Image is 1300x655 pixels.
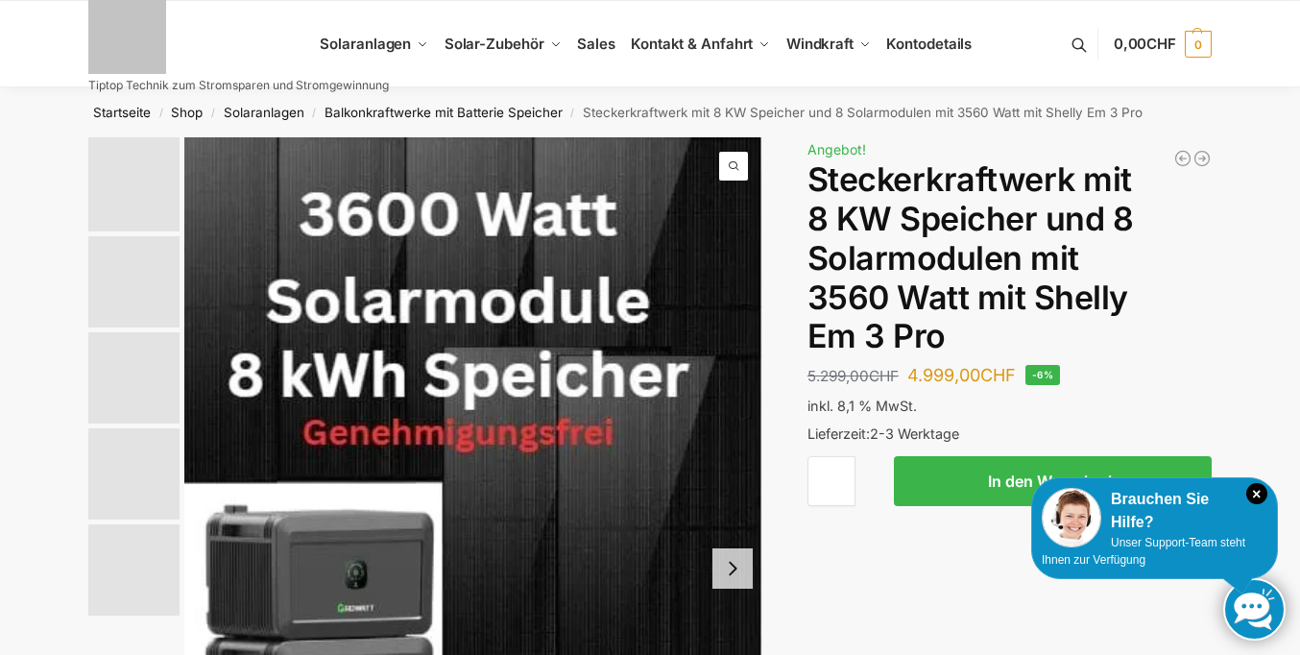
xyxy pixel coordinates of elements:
span: Kontodetails [886,35,972,53]
span: CHF [1146,35,1176,53]
img: solakon-balkonkraftwerk-890-800w-2-x-445wp-module-growatt-neo-800m-x-growatt-noah-2000-schuko-kab... [88,236,180,327]
span: Sales [577,35,615,53]
a: Shop [171,105,203,120]
span: Windkraft [786,35,854,53]
a: Startseite [93,105,151,120]
span: 2-3 Werktage [870,425,959,442]
bdi: 5.299,00 [807,367,899,385]
a: 900/600 mit 2,2 kWh Marstek Speicher [1173,149,1192,168]
span: inkl. 8,1 % MwSt. [807,398,917,414]
img: growatt-noah2000-lifepo4-batteriemodul-2048wh-speicher-fuer-balkonkraftwerk [88,428,180,520]
span: 0 [1185,31,1212,58]
span: Kontakt & Anfahrt [631,35,753,53]
a: Solar-Zubehör [437,1,569,87]
a: Kontodetails [879,1,979,87]
a: Balkonkraftwerke mit Batterie Speicher [325,105,563,120]
span: / [151,106,171,121]
button: Next slide [712,548,753,589]
img: 8kw-3600-watt-Collage.jpg [88,137,180,231]
a: Solaranlagen [224,105,304,120]
span: Angebot! [807,141,866,158]
img: Growatt-NOAH-2000-flexible-erweiterung [88,332,180,424]
a: 0,00CHF 0 [1114,15,1212,73]
img: Customer service [1042,488,1101,547]
span: / [304,106,325,121]
a: Sales [569,1,623,87]
img: Noah_Growatt_2000 [88,524,180,616]
span: / [563,106,583,121]
i: Schließen [1246,483,1267,504]
span: Lieferzeit: [807,425,959,442]
nav: Breadcrumb [55,87,1246,137]
bdi: 4.999,00 [907,365,1016,385]
button: In den Warenkorb [894,456,1212,506]
input: Produktmenge [807,456,855,506]
a: Kontakt & Anfahrt [623,1,779,87]
div: Brauchen Sie Hilfe? [1042,488,1267,534]
span: 0,00 [1114,35,1176,53]
p: Tiptop Technik zum Stromsparen und Stromgewinnung [88,80,389,91]
span: -6% [1025,365,1060,385]
span: Unser Support-Team steht Ihnen zur Verfügung [1042,536,1245,567]
span: CHF [869,367,899,385]
span: CHF [980,365,1016,385]
span: Solar-Zubehör [445,35,544,53]
a: Windkraft [779,1,879,87]
span: / [203,106,223,121]
h1: Steckerkraftwerk mit 8 KW Speicher und 8 Solarmodulen mit 3560 Watt mit Shelly Em 3 Pro [807,160,1212,356]
a: Steckerkraftwerk mit 8 KW Speicher und 8 Solarmodulen mit 3600 Watt [1192,149,1212,168]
